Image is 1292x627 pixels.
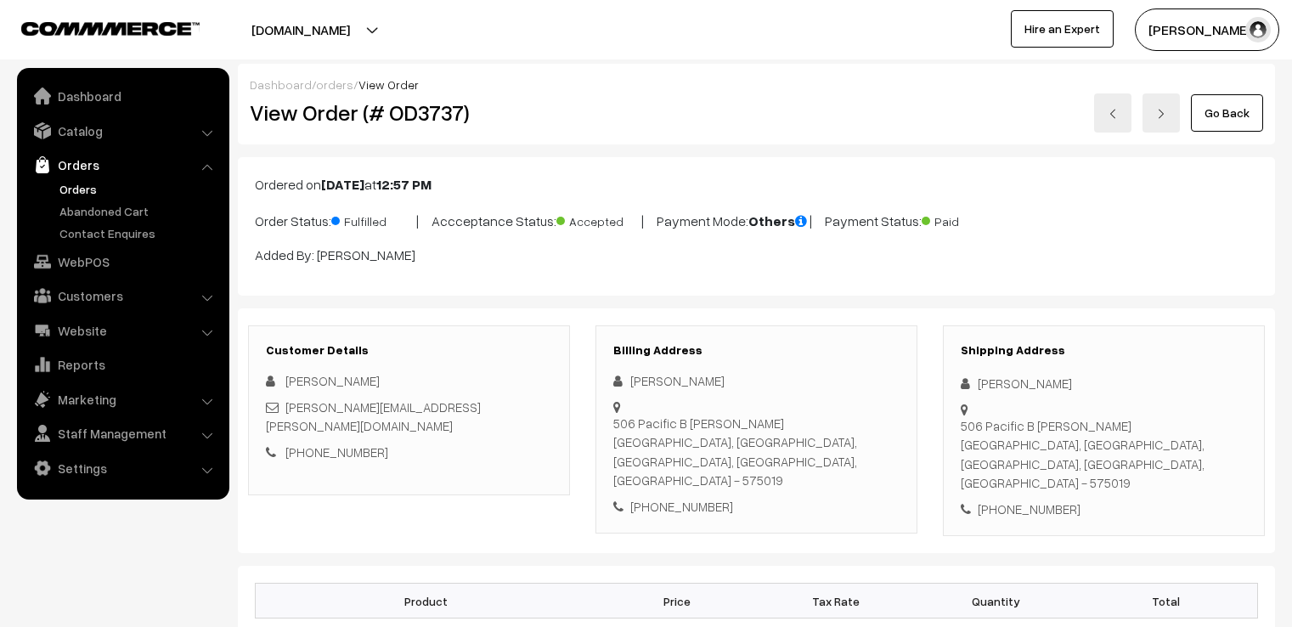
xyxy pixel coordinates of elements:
[266,343,552,358] h3: Customer Details
[250,77,312,92] a: Dashboard
[1135,8,1279,51] button: [PERSON_NAME]
[613,414,900,490] div: 506 Pacific B [PERSON_NAME][GEOGRAPHIC_DATA], [GEOGRAPHIC_DATA], [GEOGRAPHIC_DATA], [GEOGRAPHIC_D...
[613,371,900,391] div: [PERSON_NAME]
[331,208,416,230] span: Fulfilled
[1191,94,1263,132] a: Go Back
[597,584,757,619] th: Price
[21,453,223,483] a: Settings
[255,174,1258,195] p: Ordered on at
[21,246,223,277] a: WebPOS
[255,245,1258,265] p: Added By: [PERSON_NAME]
[358,77,419,92] span: View Order
[756,584,916,619] th: Tax Rate
[250,76,1263,93] div: / /
[961,374,1247,393] div: [PERSON_NAME]
[613,497,900,517] div: [PHONE_NUMBER]
[266,399,481,434] a: [PERSON_NAME][EMAIL_ADDRESS][PERSON_NAME][DOMAIN_NAME]
[376,176,432,193] b: 12:57 PM
[21,280,223,311] a: Customers
[1156,109,1166,119] img: right-arrow.png
[255,208,1258,231] p: Order Status: | Accceptance Status: | Payment Mode: | Payment Status:
[1075,584,1258,619] th: Total
[1245,17,1271,42] img: user
[250,99,571,126] h2: View Order (# OD3737)
[961,416,1247,493] div: 506 Pacific B [PERSON_NAME][GEOGRAPHIC_DATA], [GEOGRAPHIC_DATA], [GEOGRAPHIC_DATA], [GEOGRAPHIC_D...
[321,176,364,193] b: [DATE]
[748,212,810,229] b: Others
[916,584,1075,619] th: Quantity
[316,77,353,92] a: orders
[256,584,597,619] th: Product
[55,180,223,198] a: Orders
[1011,10,1114,48] a: Hire an Expert
[21,81,223,111] a: Dashboard
[961,500,1247,519] div: [PHONE_NUMBER]
[961,343,1247,358] h3: Shipping Address
[21,17,170,37] a: COMMMERCE
[285,444,388,460] a: [PHONE_NUMBER]
[21,315,223,346] a: Website
[556,208,641,230] span: Accepted
[613,343,900,358] h3: Billing Address
[21,22,200,35] img: COMMMERCE
[21,116,223,146] a: Catalog
[1108,109,1118,119] img: left-arrow.png
[55,224,223,242] a: Contact Enquires
[21,418,223,449] a: Staff Management
[192,8,409,51] button: [DOMAIN_NAME]
[922,208,1007,230] span: Paid
[21,150,223,180] a: Orders
[21,384,223,415] a: Marketing
[55,202,223,220] a: Abandoned Cart
[21,349,223,380] a: Reports
[285,373,380,388] span: [PERSON_NAME]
